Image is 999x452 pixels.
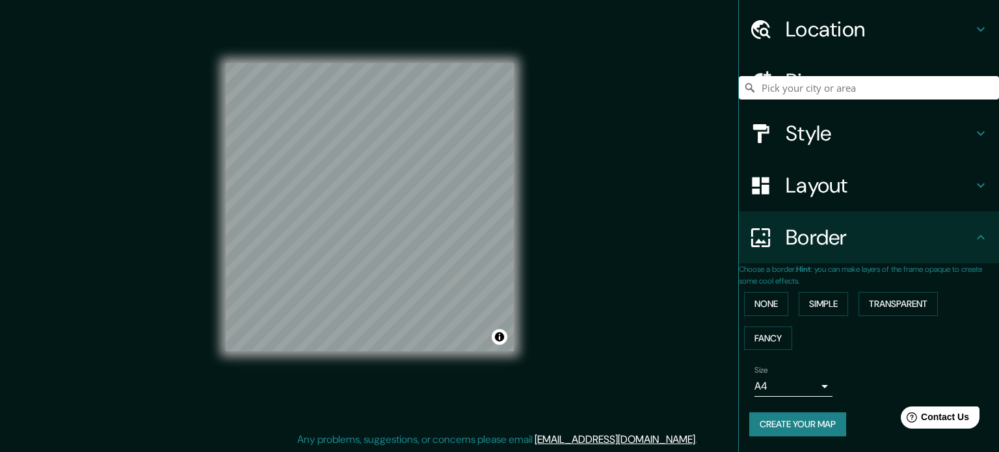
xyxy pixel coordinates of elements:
b: Hint [796,264,811,274]
h4: Border [786,224,973,250]
h4: Location [786,16,973,42]
label: Size [754,365,768,376]
p: Any problems, suggestions, or concerns please email . [297,432,697,447]
h4: Style [786,120,973,146]
div: Style [739,107,999,159]
p: Choose a border. : you can make layers of the frame opaque to create some cool effects. [739,263,999,287]
div: Border [739,211,999,263]
div: A4 [754,376,832,397]
button: Transparent [859,292,938,316]
div: . [697,432,699,447]
div: Layout [739,159,999,211]
a: [EMAIL_ADDRESS][DOMAIN_NAME] [535,432,695,446]
button: Simple [799,292,848,316]
div: Pins [739,55,999,107]
input: Pick your city or area [739,76,999,100]
button: Fancy [744,326,792,351]
div: . [699,432,702,447]
canvas: Map [226,63,514,351]
button: Create your map [749,412,846,436]
div: Location [739,3,999,55]
button: None [744,292,788,316]
button: Toggle attribution [492,329,507,345]
iframe: Help widget launcher [883,401,985,438]
h4: Layout [786,172,973,198]
h4: Pins [786,68,973,94]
